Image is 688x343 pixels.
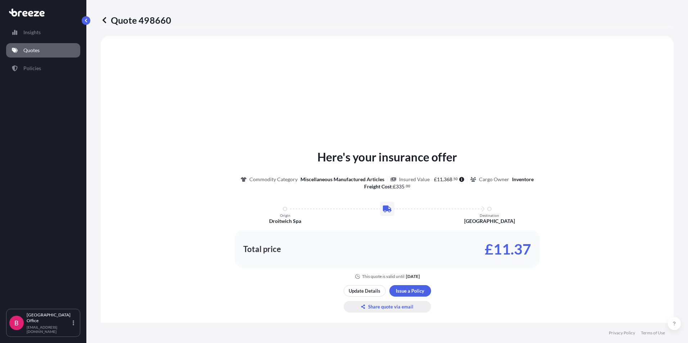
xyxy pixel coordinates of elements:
b: Freight Cost [364,183,391,189]
p: Share quote via email [368,303,413,310]
p: Issue a Policy [396,287,424,294]
span: 00 [406,185,410,187]
p: : [364,183,410,190]
p: Origin [280,213,290,218]
p: Insured Value [399,176,430,183]
p: Quotes [23,47,40,54]
p: Miscellaneous Manufactured Articles [300,176,384,183]
a: Insights [6,25,80,40]
span: 50 [453,178,458,180]
span: £ [393,184,396,189]
p: Total price [243,246,281,253]
a: Terms of Use [641,330,665,336]
span: B [14,319,19,326]
p: [GEOGRAPHIC_DATA] [464,218,515,225]
p: £11.37 [485,243,531,255]
span: 11 [437,177,443,182]
p: Cargo Owner [479,176,509,183]
p: Quote 498660 [101,14,171,26]
p: This quote is valid until [362,274,404,279]
button: Update Details [344,285,386,297]
p: [EMAIL_ADDRESS][DOMAIN_NAME] [27,325,71,334]
button: Issue a Policy [389,285,431,297]
p: Insights [23,29,41,36]
p: [DATE] [406,274,420,279]
p: [GEOGRAPHIC_DATA] Office [27,312,71,324]
span: , [443,177,444,182]
span: . [405,185,406,187]
span: 335 [396,184,404,189]
p: Policies [23,65,41,72]
p: Inventore [512,176,534,183]
span: 368 [444,177,452,182]
a: Quotes [6,43,80,58]
button: Share quote via email [344,301,431,312]
p: Commodity Category [249,176,298,183]
p: Destination [480,213,499,218]
a: Privacy Policy [609,330,635,336]
span: £ [434,177,437,182]
p: Here's your insurance offer [317,148,457,166]
a: Policies [6,61,80,76]
p: Droitwich Spa [269,218,301,225]
p: Update Details [349,287,380,294]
